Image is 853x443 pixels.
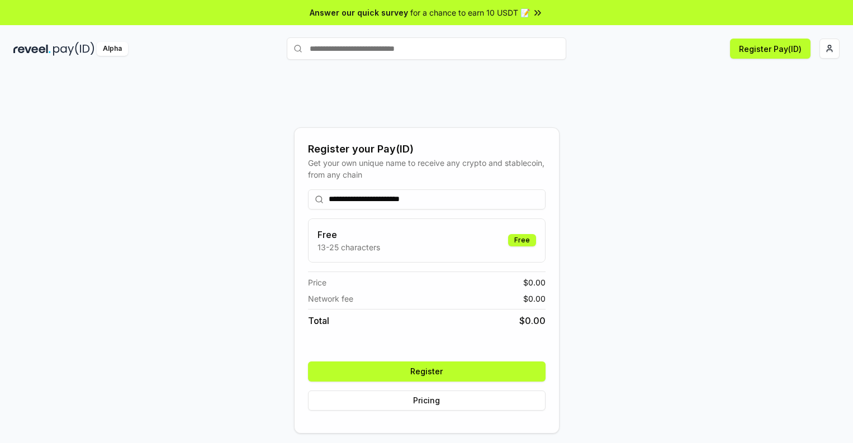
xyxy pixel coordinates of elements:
[317,241,380,253] p: 13-25 characters
[53,42,94,56] img: pay_id
[308,157,546,180] div: Get your own unique name to receive any crypto and stablecoin, from any chain
[308,390,546,411] button: Pricing
[97,42,128,56] div: Alpha
[308,277,326,288] span: Price
[730,39,811,59] button: Register Pay(ID)
[523,277,546,288] span: $ 0.00
[508,234,536,246] div: Free
[317,228,380,241] h3: Free
[519,314,546,327] span: $ 0.00
[308,141,546,157] div: Register your Pay(ID)
[410,7,530,18] span: for a chance to earn 10 USDT 📝
[308,314,329,327] span: Total
[310,7,408,18] span: Answer our quick survey
[523,293,546,304] span: $ 0.00
[13,42,51,56] img: reveel_dark
[308,293,353,304] span: Network fee
[308,361,546,382] button: Register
